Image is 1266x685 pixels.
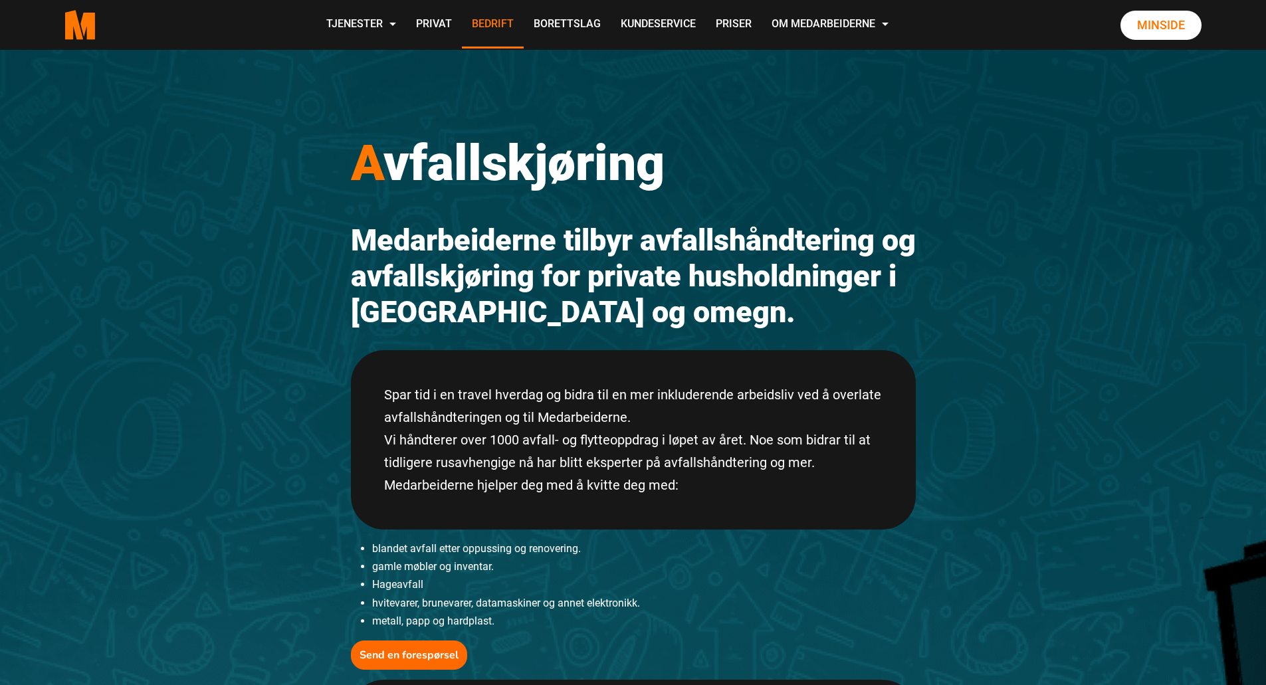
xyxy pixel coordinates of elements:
[372,612,916,630] li: metall, papp og hardplast.
[372,557,916,575] li: gamle møbler og inventar.
[462,1,524,49] a: Bedrift
[351,133,916,193] h1: vfallskjøring
[372,575,916,593] li: Hageavfall
[1120,11,1202,40] a: Minside
[351,134,383,192] span: A
[706,1,762,49] a: Priser
[406,1,462,49] a: Privat
[316,1,406,49] a: Tjenester
[351,223,916,330] h2: Medarbeiderne tilbyr avfallshåndtering og avfallskjøring for private husholdninger i [GEOGRAPHIC_...
[351,350,916,530] div: Spar tid i en travel hverdag og bidra til en mer inkluderende arbeidsliv ved å overlate avfallshå...
[524,1,611,49] a: Borettslag
[351,640,467,670] button: Send en forespørsel
[372,594,916,612] li: hvitevarer, brunevarer, datamaskiner og annet elektronikk.
[372,539,916,557] li: blandet avfall etter oppussing og renovering.
[762,1,898,49] a: Om Medarbeiderne
[360,648,459,662] b: Send en forespørsel
[611,1,706,49] a: Kundeservice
